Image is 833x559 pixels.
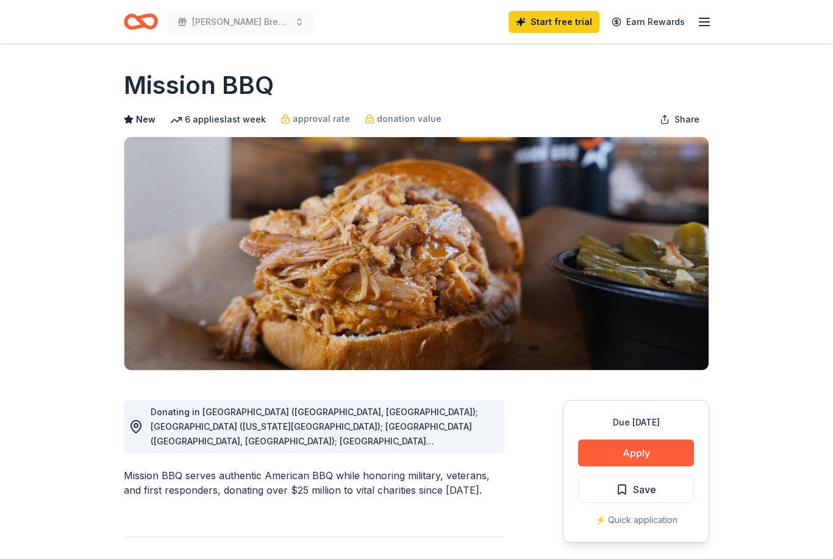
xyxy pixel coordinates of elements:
[633,482,656,497] span: Save
[124,68,274,102] h1: Mission BBQ
[124,7,158,36] a: Home
[124,468,504,497] div: Mission BBQ serves authentic American BBQ while honoring military, veterans, and first responders...
[604,11,692,33] a: Earn Rewards
[281,112,350,126] a: approval rate
[192,15,290,29] span: [PERSON_NAME] Brecksville Sunflower Fund
[650,107,709,132] button: Share
[578,415,694,430] div: Due [DATE]
[170,112,266,127] div: 6 applies last week
[377,112,442,126] span: donation value
[168,10,314,34] button: [PERSON_NAME] Brecksville Sunflower Fund
[674,112,699,127] span: Share
[578,440,694,466] button: Apply
[293,112,350,126] span: approval rate
[124,137,709,370] img: Image for Mission BBQ
[509,11,599,33] a: Start free trial
[136,112,156,127] span: New
[578,513,694,527] div: ⚡️ Quick application
[578,476,694,503] button: Save
[365,112,442,126] a: donation value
